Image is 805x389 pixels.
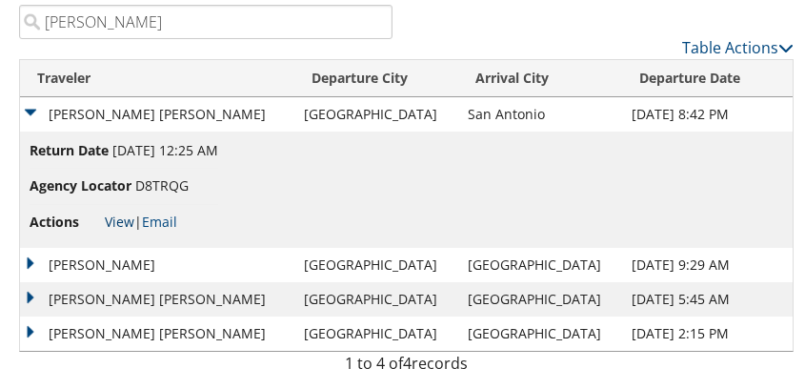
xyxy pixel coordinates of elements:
[294,315,458,349] td: [GEOGRAPHIC_DATA]
[458,95,622,130] td: San Antonio
[135,174,189,193] span: D8TRQG
[458,280,622,315] td: [GEOGRAPHIC_DATA]
[403,351,412,372] span: 4
[19,3,392,37] input: Search Traveler or Arrival City
[142,211,177,229] a: Email
[30,138,109,159] span: Return Date
[30,210,101,231] span: Actions
[622,95,793,130] td: [DATE] 8:42 PM
[294,246,458,280] td: [GEOGRAPHIC_DATA]
[20,280,294,315] td: [PERSON_NAME] [PERSON_NAME]
[294,280,458,315] td: [GEOGRAPHIC_DATA]
[105,211,134,229] a: View
[622,58,793,95] th: Departure Date: activate to sort column descending
[622,246,793,280] td: [DATE] 9:29 AM
[20,58,294,95] th: Traveler: activate to sort column ascending
[112,139,218,157] span: [DATE] 12:25 AM
[20,95,294,130] td: [PERSON_NAME] [PERSON_NAME]
[105,211,177,229] span: |
[622,315,793,349] td: [DATE] 2:15 PM
[458,58,622,95] th: Arrival City: activate to sort column ascending
[294,58,458,95] th: Departure City: activate to sort column ascending
[19,350,794,382] div: 1 to 4 of records
[458,315,622,349] td: [GEOGRAPHIC_DATA]
[682,35,794,56] a: Table Actions
[294,95,458,130] td: [GEOGRAPHIC_DATA]
[20,315,294,349] td: [PERSON_NAME] [PERSON_NAME]
[30,174,131,194] span: Agency Locator
[622,280,793,315] td: [DATE] 5:45 AM
[20,246,294,280] td: [PERSON_NAME]
[458,246,622,280] td: [GEOGRAPHIC_DATA]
